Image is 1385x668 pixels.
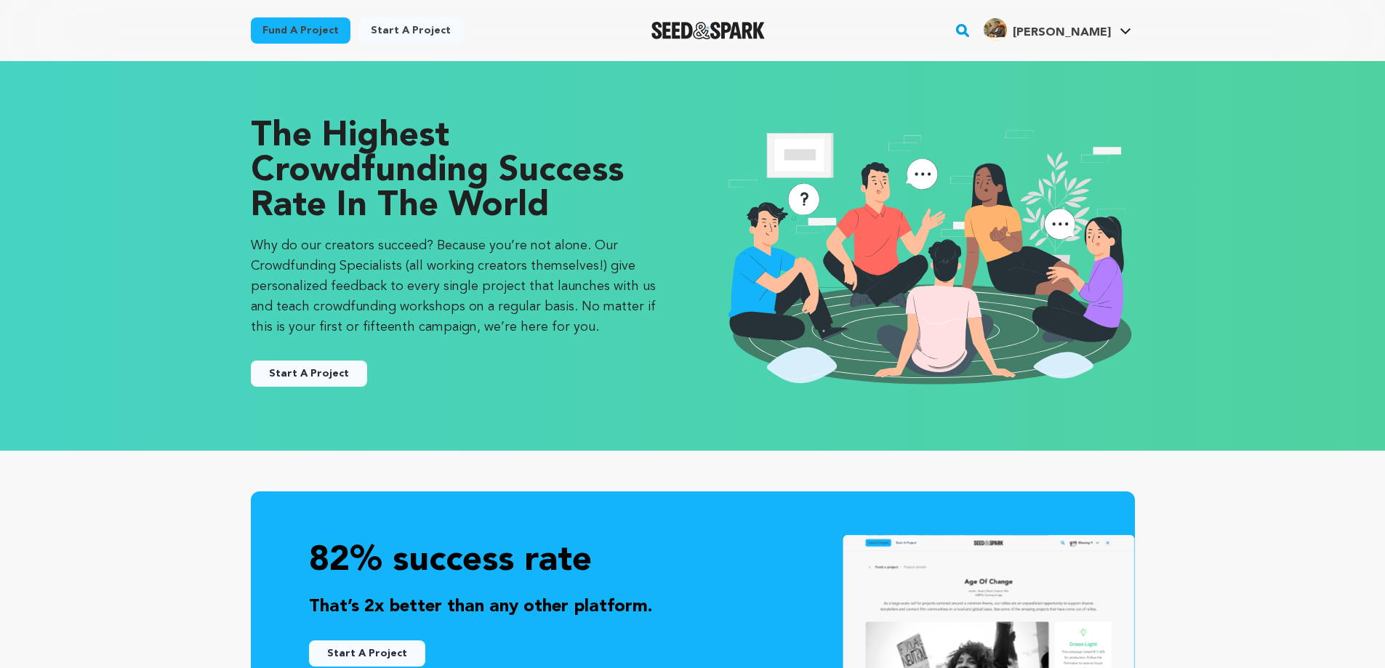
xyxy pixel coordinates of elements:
[722,119,1135,393] img: seedandspark start project illustration image
[981,15,1134,46] span: Kishan M.'s Profile
[984,18,1007,41] img: 91a9060277b51c33.jpg
[309,538,1077,585] p: 82% success rate
[251,236,664,337] p: Why do our creators succeed? Because you’re not alone. Our Crowdfunding Specialists (all working ...
[251,119,664,224] p: The Highest Crowdfunding Success Rate in the World
[309,594,1077,620] p: That’s 2x better than any other platform.
[359,17,462,44] a: Start a project
[984,18,1111,41] div: Kishan M.'s Profile
[309,640,425,667] button: Start A Project
[251,361,367,387] button: Start A Project
[1013,27,1111,39] span: [PERSON_NAME]
[251,17,350,44] a: Fund a project
[651,22,766,39] a: Seed&Spark Homepage
[981,15,1134,41] a: Kishan M.'s Profile
[651,22,766,39] img: Seed&Spark Logo Dark Mode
